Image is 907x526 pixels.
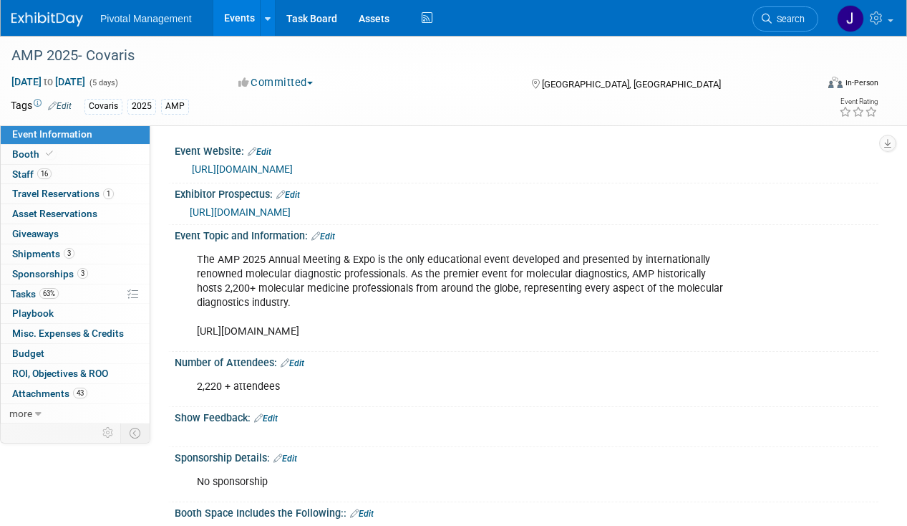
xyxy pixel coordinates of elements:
[175,502,878,521] div: Booth Space Includes the Following::
[276,190,300,200] a: Edit
[845,77,878,88] div: In-Person
[839,98,878,105] div: Event Rating
[11,98,72,115] td: Tags
[127,99,156,114] div: 2025
[175,225,878,244] div: Event Topic and Information:
[175,352,878,370] div: Number of Attendees:
[11,75,86,88] span: [DATE] [DATE]
[752,75,878,96] div: Event Format
[12,208,97,219] span: Asset Reservations
[48,101,72,111] a: Edit
[233,75,319,90] button: Committed
[248,147,271,157] a: Edit
[12,188,114,199] span: Travel Reservations
[1,165,150,184] a: Staff16
[1,324,150,343] a: Misc. Expenses & Credits
[187,373,739,401] div: 2,220 + attendees
[828,77,843,88] img: Format-Inperson.png
[175,140,878,159] div: Event Website:
[311,231,335,242] a: Edit
[254,413,278,424] a: Edit
[1,304,150,323] a: Playbook
[1,284,150,304] a: Tasks63%
[12,348,44,359] span: Budget
[192,163,293,175] a: [URL][DOMAIN_NAME]
[1,145,150,164] a: Booth
[39,288,59,299] span: 63%
[100,13,192,24] span: Pivotal Management
[1,404,150,424] a: more
[11,288,59,300] span: Tasks
[121,424,150,442] td: Toggle Event Tabs
[175,447,878,466] div: Sponsorship Details:
[88,78,118,87] span: (5 days)
[350,509,374,519] a: Edit
[175,407,878,426] div: Show Feedback:
[190,206,291,218] a: [URL][DOMAIN_NAME]
[12,168,52,180] span: Staff
[103,188,114,199] span: 1
[12,248,74,259] span: Shipments
[42,76,55,87] span: to
[46,150,53,158] i: Booth reservation complete
[752,6,818,32] a: Search
[1,344,150,363] a: Budget
[542,79,721,90] span: [GEOGRAPHIC_DATA], [GEOGRAPHIC_DATA]
[12,388,87,399] span: Attachments
[1,364,150,383] a: ROI, Objectives & ROO
[281,358,304,368] a: Edit
[77,268,88,279] span: 3
[187,468,739,497] div: No sponsorship
[1,204,150,224] a: Asset Reservations
[273,454,297,464] a: Edit
[772,14,805,24] span: Search
[1,184,150,204] a: Travel Reservations1
[187,246,739,346] div: The AMP 2025 Annual Meeting & Expo is the only educational event developed and presented by inter...
[1,224,150,244] a: Giveaways
[9,408,32,419] span: more
[37,168,52,179] span: 16
[12,268,88,279] span: Sponsorships
[12,128,92,140] span: Event Information
[175,183,878,202] div: Exhibitor Prospectus:
[12,307,54,319] span: Playbook
[64,248,74,259] span: 3
[84,99,122,114] div: Covaris
[12,148,56,160] span: Booth
[1,264,150,284] a: Sponsorships3
[12,368,108,379] span: ROI, Objectives & ROO
[837,5,864,32] img: Jessica Gatton
[12,228,59,239] span: Giveaways
[96,424,121,442] td: Personalize Event Tab Strip
[1,125,150,144] a: Event Information
[11,12,83,27] img: ExhibitDay
[73,388,87,398] span: 43
[6,43,805,69] div: AMP 2025- Covaris
[1,244,150,264] a: Shipments3
[12,327,124,339] span: Misc. Expenses & Credits
[1,384,150,403] a: Attachments43
[161,99,189,114] div: AMP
